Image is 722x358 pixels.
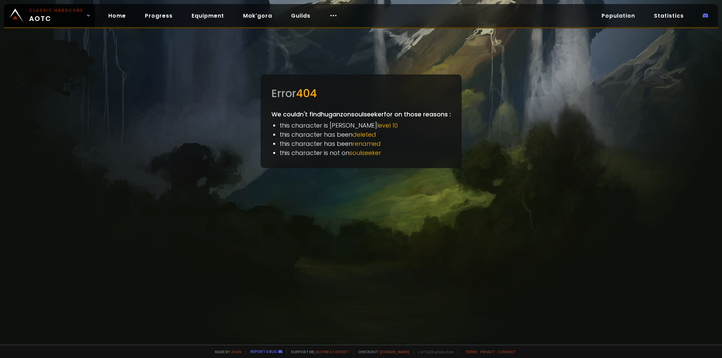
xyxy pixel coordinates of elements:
span: renamed [352,139,381,148]
a: Guilds [286,9,316,23]
li: this character has been [280,139,451,148]
a: Progress [139,9,178,23]
a: Mak'gora [238,9,278,23]
li: this character is not on [280,148,451,157]
a: Classic HardcoreAOTC [4,4,95,27]
div: Error [271,85,451,102]
small: Classic Hardcore [29,7,83,14]
div: We couldn't find huganz on soulseeker for on those reasons : [261,74,462,168]
span: Made by [211,349,241,354]
li: this character has been [280,130,451,139]
a: [DOMAIN_NAME] [380,349,409,354]
a: Report a bug [250,349,277,354]
a: Equipment [186,9,229,23]
span: Support me, [286,349,350,354]
span: soulseeker [349,149,381,157]
span: 404 [296,86,317,101]
a: Home [103,9,131,23]
span: v. d752d5 - production [413,349,454,354]
span: deleted [352,130,376,139]
a: Terms [465,349,478,354]
a: Buy me a coffee [316,349,350,354]
span: Checkout [354,349,409,354]
span: level 10 [377,121,398,130]
a: a fan [231,349,241,354]
span: AOTC [29,7,83,24]
a: Consent [498,349,516,354]
a: Statistics [649,9,689,23]
a: Population [596,9,640,23]
a: Privacy [480,349,495,354]
li: this character is [PERSON_NAME] [280,121,451,130]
